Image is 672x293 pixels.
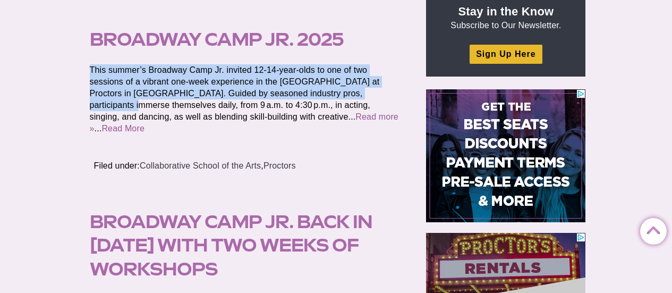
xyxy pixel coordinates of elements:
iframe: Advertisement [426,89,585,222]
strong: Stay in the Know [458,5,554,18]
a: Broadway Camp Jr. back in [DATE] with two weeks of workshops [90,211,372,279]
a: Proctors [263,161,296,170]
a: Collaborative School of the Arts [140,161,261,170]
p: Subscribe to Our Newsletter. [439,4,573,31]
a: Broadway Camp Jr. 2025 [90,29,344,50]
a: Read More [101,124,144,133]
a: Sign Up Here [470,45,542,63]
p: This summer’s Broadway Camp Jr. invited 12-14-year-olds to one of two sessions of a vibrant one‑w... [90,64,402,135]
a: Back to Top [640,219,661,240]
footer: Filed under: , [81,147,415,185]
a: Read more » [90,112,398,133]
